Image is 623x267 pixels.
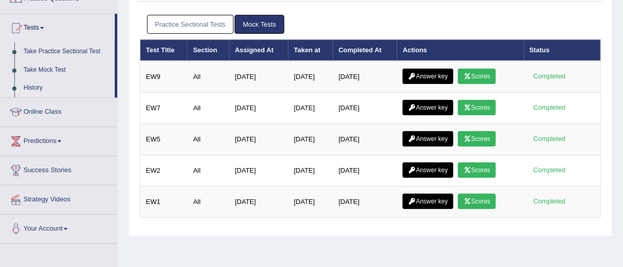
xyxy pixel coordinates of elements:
[19,79,115,97] a: History
[333,39,397,61] th: Completed At
[333,187,397,218] td: [DATE]
[140,124,188,155] td: EW5
[530,196,570,207] div: Completed
[19,43,115,61] a: Take Practice Sectional Test
[458,194,496,209] a: Scores
[188,124,230,155] td: All
[288,61,333,93] td: [DATE]
[530,134,570,145] div: Completed
[1,186,117,211] a: Strategy Videos
[230,124,288,155] td: [DATE]
[188,61,230,93] td: All
[288,93,333,124] td: [DATE]
[458,69,496,84] a: Scores
[230,187,288,218] td: [DATE]
[230,39,288,61] th: Assigned At
[524,39,601,61] th: Status
[403,69,453,84] a: Answer key
[230,155,288,187] td: [DATE]
[147,15,234,34] a: Practice Sectional Tests
[230,61,288,93] td: [DATE]
[288,39,333,61] th: Taken at
[333,124,397,155] td: [DATE]
[333,61,397,93] td: [DATE]
[333,155,397,187] td: [DATE]
[397,39,524,61] th: Actions
[188,187,230,218] td: All
[458,100,496,115] a: Scores
[140,93,188,124] td: EW7
[403,131,453,147] a: Answer key
[1,215,117,240] a: Your Account
[1,127,117,153] a: Predictions
[458,131,496,147] a: Scores
[188,155,230,187] td: All
[140,187,188,218] td: EW1
[403,162,453,178] a: Answer key
[288,155,333,187] td: [DATE]
[19,61,115,79] a: Take Mock Test
[1,98,117,124] a: Online Class
[530,165,570,176] div: Completed
[1,156,117,182] a: Success Stories
[403,194,453,209] a: Answer key
[288,187,333,218] td: [DATE]
[530,102,570,113] div: Completed
[140,39,188,61] th: Test Title
[235,15,284,34] a: Mock Tests
[140,61,188,93] td: EW9
[403,100,453,115] a: Answer key
[1,14,115,39] a: Tests
[458,162,496,178] a: Scores
[140,155,188,187] td: EW2
[288,124,333,155] td: [DATE]
[188,93,230,124] td: All
[230,93,288,124] td: [DATE]
[530,71,570,82] div: Completed
[333,93,397,124] td: [DATE]
[188,39,230,61] th: Section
